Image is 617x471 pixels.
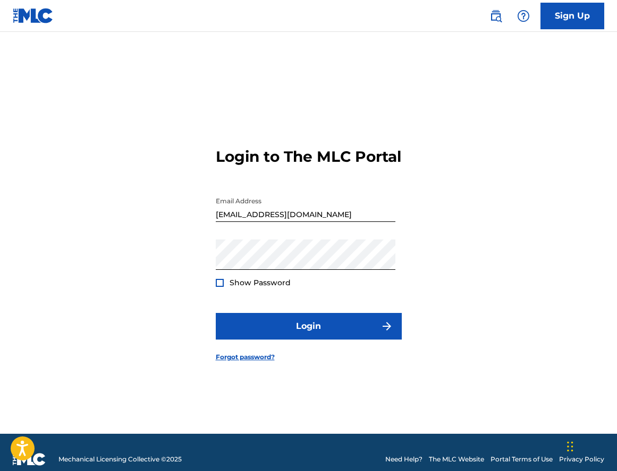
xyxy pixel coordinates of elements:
a: Forgot password? [216,352,275,362]
a: Portal Terms of Use [491,455,553,464]
img: search [489,10,502,22]
h3: Login to The MLC Portal [216,147,401,166]
img: help [517,10,530,22]
div: Help [513,5,534,27]
div: Drag [567,431,573,462]
iframe: Chat Widget [564,420,617,471]
a: Public Search [485,5,506,27]
button: Login [216,313,402,340]
a: Need Help? [385,455,422,464]
img: MLC Logo [13,8,54,23]
span: Mechanical Licensing Collective © 2025 [58,455,182,464]
a: Privacy Policy [559,455,604,464]
img: f7272a7cc735f4ea7f67.svg [381,320,393,333]
a: Sign Up [540,3,604,29]
a: The MLC Website [429,455,484,464]
span: Show Password [230,278,291,287]
img: logo [13,453,46,466]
